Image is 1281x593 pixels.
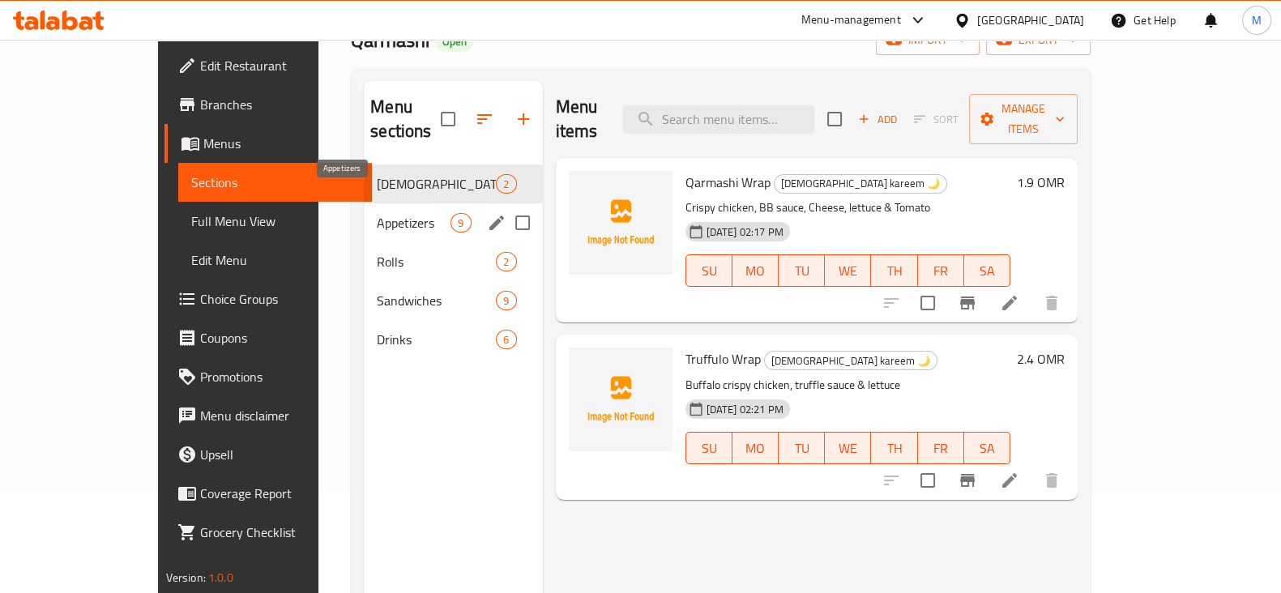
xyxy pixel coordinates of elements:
a: Choice Groups [164,279,372,318]
span: Sandwiches [377,291,496,310]
span: Add [856,110,899,129]
div: Appetizers9edit [364,203,542,242]
span: Coverage Report [200,484,359,503]
button: WE [825,432,871,464]
span: Promotions [200,367,359,386]
a: Menus [164,124,372,163]
button: MO [732,254,779,287]
span: [DEMOGRAPHIC_DATA] kareem 🌙 [775,174,946,193]
span: [DATE] 02:21 PM [700,402,790,417]
span: TU [785,437,818,460]
div: Open [436,32,473,52]
span: FR [924,437,958,460]
button: Add [852,107,903,132]
span: 2 [497,177,515,192]
button: TU [779,432,825,464]
button: SA [964,432,1010,464]
a: Full Menu View [178,202,372,241]
span: Version: [166,567,206,588]
a: Coverage Report [164,474,372,513]
div: Rolls2 [364,242,542,281]
a: Edit Menu [178,241,372,279]
div: Sandwiches9 [364,281,542,320]
h6: 1.9 OMR [1017,171,1065,194]
span: Grocery Checklist [200,523,359,542]
input: search [623,105,814,134]
img: Qarmashi Wrap [569,171,673,275]
span: SU [693,437,726,460]
div: Menu-management [801,11,901,30]
span: MO [739,437,772,460]
button: SA [964,254,1010,287]
div: Ramadhan kareem 🌙 [774,174,947,194]
a: Upsell [164,435,372,474]
a: Branches [164,85,372,124]
button: delete [1032,284,1071,322]
span: export [999,30,1078,50]
span: SU [693,259,726,283]
button: Manage items [969,94,1078,144]
h6: 2.4 OMR [1017,348,1065,370]
span: 6 [497,332,515,348]
p: Crispy chicken, BB sauce, Cheese, lettuce & Tomato [685,198,1011,218]
span: Add item [852,107,903,132]
div: [DEMOGRAPHIC_DATA] kareem 🌙2 [364,164,542,203]
a: Grocery Checklist [164,513,372,552]
div: items [496,330,516,349]
span: Select section first [903,107,969,132]
button: TU [779,254,825,287]
span: TH [877,259,911,283]
div: Ramadhan kareem 🌙 [764,351,937,370]
span: SA [971,437,1004,460]
button: Branch-specific-item [948,461,987,500]
button: delete [1032,461,1071,500]
button: TH [871,254,917,287]
span: 1.0.0 [208,567,233,588]
button: Add section [504,100,543,139]
span: Appetizers [377,213,450,233]
div: Ramadhan kareem 🌙 [377,174,496,194]
span: Sections [191,173,359,192]
span: Manage items [982,99,1065,139]
span: M [1252,11,1262,29]
span: Rolls [377,252,496,271]
span: Select to update [911,286,945,320]
span: FR [924,259,958,283]
img: Truffulo Wrap [569,348,673,451]
p: Buffalo crispy chicken, truffle sauce & lettuce [685,375,1011,395]
a: Edit Restaurant [164,46,372,85]
h2: Menu items [556,95,604,143]
a: Menu disclaimer [164,396,372,435]
a: Sections [178,163,372,202]
span: [DEMOGRAPHIC_DATA] kareem 🌙 [377,174,496,194]
button: FR [918,432,964,464]
span: [DATE] 02:17 PM [700,224,790,240]
div: items [496,174,516,194]
h2: Menu sections [370,95,440,143]
a: Coupons [164,318,372,357]
button: MO [732,432,779,464]
nav: Menu sections [364,158,542,365]
div: Drinks [377,330,496,349]
span: WE [831,437,865,460]
span: Branches [200,95,359,114]
span: 9 [451,215,470,231]
span: Upsell [200,445,359,464]
span: WE [831,259,865,283]
button: SU [685,432,732,464]
a: Edit menu item [1000,293,1019,313]
div: items [450,213,471,233]
span: TU [785,259,818,283]
a: Promotions [164,357,372,396]
span: Truffulo Wrap [685,347,761,371]
span: Edit Menu [191,250,359,270]
span: Choice Groups [200,289,359,309]
span: Sort sections [465,100,504,139]
span: Menus [203,134,359,153]
span: import [889,30,967,50]
span: Edit Restaurant [200,56,359,75]
span: 2 [497,254,515,270]
span: 9 [497,293,515,309]
span: Select section [818,102,852,136]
